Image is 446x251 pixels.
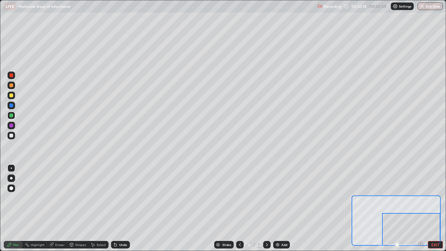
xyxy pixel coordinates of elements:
div: Undo [119,243,127,246]
div: 7 [257,242,261,248]
div: Highlight [31,243,45,246]
div: Select [97,243,106,246]
p: Molecular Basis of Inheritance [19,4,71,9]
button: End Class [417,3,443,10]
div: Slides [222,243,231,246]
img: end-class-cross [420,4,425,9]
div: Eraser [55,243,65,246]
p: LIVE [6,4,14,9]
div: / [254,243,256,247]
p: Recording [324,4,341,9]
div: Shapes [75,243,86,246]
p: Settings [399,5,411,8]
div: 6 [246,243,252,247]
img: recording.375f2c34.svg [317,4,322,9]
div: Pen [13,243,19,246]
div: Add [281,243,287,246]
img: class-settings-icons [393,4,398,9]
img: add-slide-button [275,242,280,247]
